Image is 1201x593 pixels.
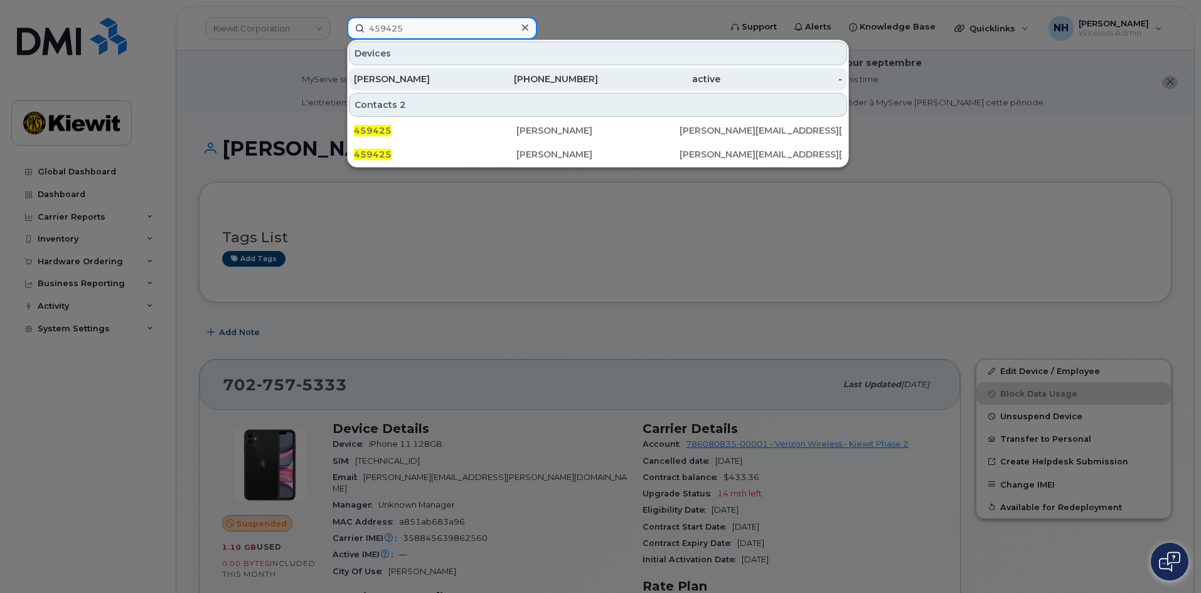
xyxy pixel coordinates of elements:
[598,73,720,85] div: active
[1159,552,1180,572] img: Open chat
[349,68,847,90] a: [PERSON_NAME][PHONE_NUMBER]active-
[400,99,406,111] span: 2
[680,124,842,137] div: [PERSON_NAME][EMAIL_ADDRESS][PERSON_NAME][DOMAIN_NAME]
[349,41,847,65] div: Devices
[354,125,392,136] span: 459425
[349,143,847,166] a: 459425[PERSON_NAME][PERSON_NAME][EMAIL_ADDRESS][PERSON_NAME][DOMAIN_NAME]
[720,73,843,85] div: -
[680,148,842,161] div: [PERSON_NAME][EMAIL_ADDRESS][PERSON_NAME][DOMAIN_NAME]
[354,149,392,160] span: 459425
[349,93,847,117] div: Contacts
[516,124,679,137] div: [PERSON_NAME]
[349,119,847,142] a: 459425[PERSON_NAME][PERSON_NAME][EMAIL_ADDRESS][PERSON_NAME][DOMAIN_NAME]
[516,148,679,161] div: [PERSON_NAME]
[476,73,599,85] div: [PHONE_NUMBER]
[354,73,476,85] div: [PERSON_NAME]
